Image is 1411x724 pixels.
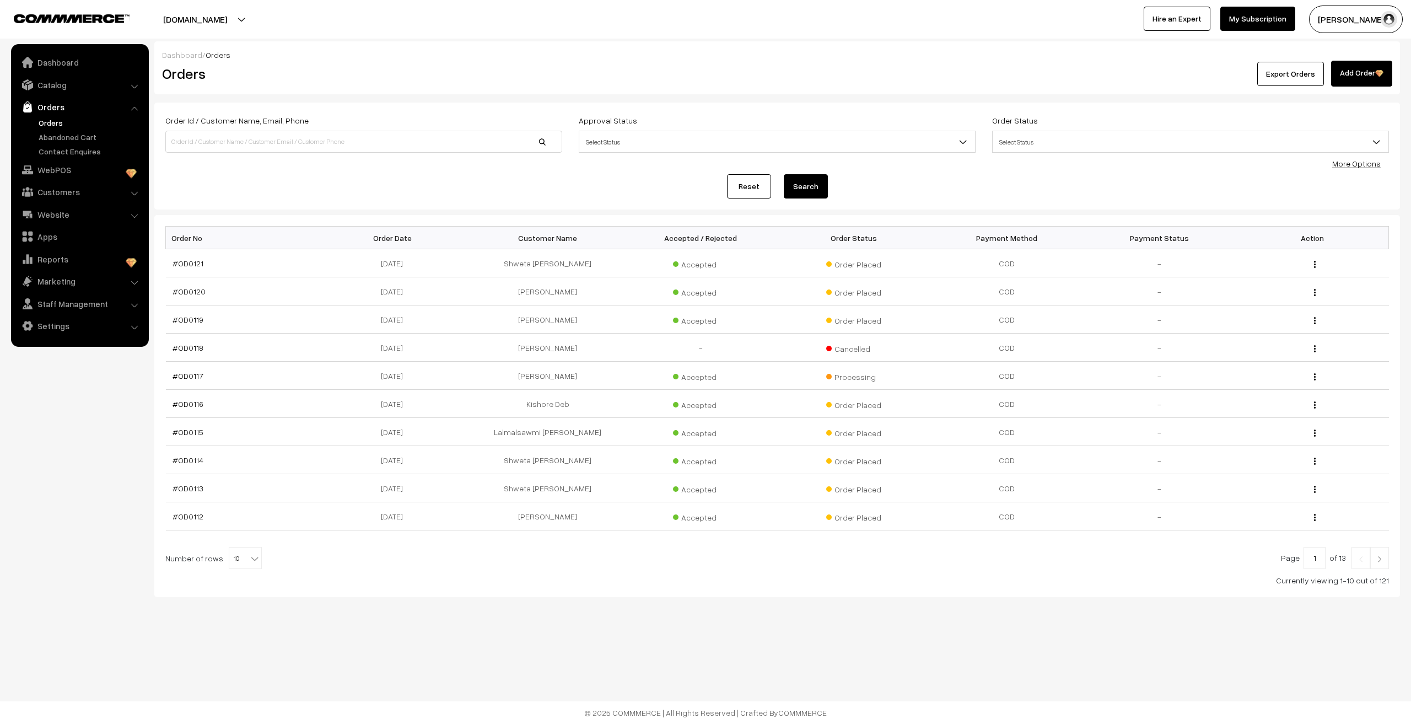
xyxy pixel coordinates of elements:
span: Accepted [673,256,728,270]
td: Shweta [PERSON_NAME] [471,474,624,502]
td: - [1083,502,1236,530]
img: Right [1375,556,1385,562]
img: Menu [1314,486,1316,493]
td: [DATE] [319,334,471,362]
span: Select Status [993,132,1388,152]
a: #OD0112 [173,512,203,521]
img: Menu [1314,289,1316,296]
span: Order Placed [826,453,881,467]
a: My Subscription [1220,7,1295,31]
a: Reports [14,249,145,269]
td: [PERSON_NAME] [471,277,624,305]
td: COD [930,305,1083,334]
span: Order Placed [826,256,881,270]
th: Action [1236,227,1388,249]
input: Order Id / Customer Name / Customer Email / Customer Phone [165,131,562,153]
td: [PERSON_NAME] [471,502,624,530]
div: / [162,49,1392,61]
td: COD [930,418,1083,446]
a: Orders [14,97,145,117]
td: - [1083,446,1236,474]
span: Accepted [673,509,728,523]
a: Website [14,205,145,224]
span: Order Placed [826,481,881,495]
img: Menu [1314,514,1316,521]
a: Dashboard [162,50,202,60]
button: Export Orders [1257,62,1324,86]
a: #OD0120 [173,287,206,296]
a: #OD0115 [173,427,203,437]
td: Kishore Deb [471,390,624,418]
span: Accepted [673,425,728,439]
td: - [1083,277,1236,305]
td: - [1083,390,1236,418]
td: COD [930,446,1083,474]
a: #OD0117 [173,371,203,380]
span: Processing [826,368,881,383]
td: [DATE] [319,390,471,418]
td: [PERSON_NAME] [471,334,624,362]
span: Accepted [673,368,728,383]
td: COD [930,334,1083,362]
button: [PERSON_NAME] [1309,6,1403,33]
th: Order Date [319,227,471,249]
img: user [1381,11,1397,28]
td: [DATE] [319,305,471,334]
a: #OD0121 [173,259,203,268]
a: COMMMERCE [778,708,827,717]
th: Payment Status [1083,227,1236,249]
td: COD [930,390,1083,418]
a: Staff Management [14,294,145,314]
span: Select Status [579,132,975,152]
div: Currently viewing 1-10 out of 121 [165,575,1389,586]
td: [DATE] [319,502,471,530]
td: - [1083,362,1236,390]
th: Order No [166,227,319,249]
td: [DATE] [319,474,471,502]
img: Menu [1314,373,1316,380]
td: [DATE] [319,362,471,390]
td: COD [930,249,1083,277]
a: Marketing [14,271,145,291]
a: Hire an Expert [1144,7,1210,31]
span: Number of rows [165,553,223,564]
a: COMMMERCE [14,11,110,24]
a: Customers [14,182,145,202]
td: - [1083,305,1236,334]
td: [PERSON_NAME] [471,305,624,334]
span: Accepted [673,453,728,467]
a: Contact Enquires [36,146,145,157]
span: Order Placed [826,509,881,523]
label: Order Id / Customer Name, Email, Phone [165,115,309,126]
a: #OD0118 [173,343,203,352]
td: COD [930,502,1083,530]
a: #OD0114 [173,455,203,465]
span: Order Placed [826,284,881,298]
td: - [1083,249,1236,277]
img: COMMMERCE [14,14,130,23]
td: [PERSON_NAME] [471,362,624,390]
th: Order Status [777,227,930,249]
button: [DOMAIN_NAME] [125,6,266,33]
td: - [1083,418,1236,446]
span: Accepted [673,481,728,495]
span: 10 [229,547,262,569]
span: Order Placed [826,396,881,411]
label: Order Status [992,115,1038,126]
img: Menu [1314,261,1316,268]
a: Orders [36,117,145,128]
a: Apps [14,227,145,246]
td: COD [930,474,1083,502]
span: 10 [229,548,261,570]
span: Orders [206,50,230,60]
a: #OD0116 [173,399,203,409]
td: - [1083,334,1236,362]
a: #OD0113 [173,484,203,493]
td: - [1083,474,1236,502]
span: Order Placed [826,312,881,326]
img: Menu [1314,458,1316,465]
td: [DATE] [319,418,471,446]
th: Accepted / Rejected [624,227,777,249]
img: Menu [1314,317,1316,324]
span: Select Status [579,131,976,153]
